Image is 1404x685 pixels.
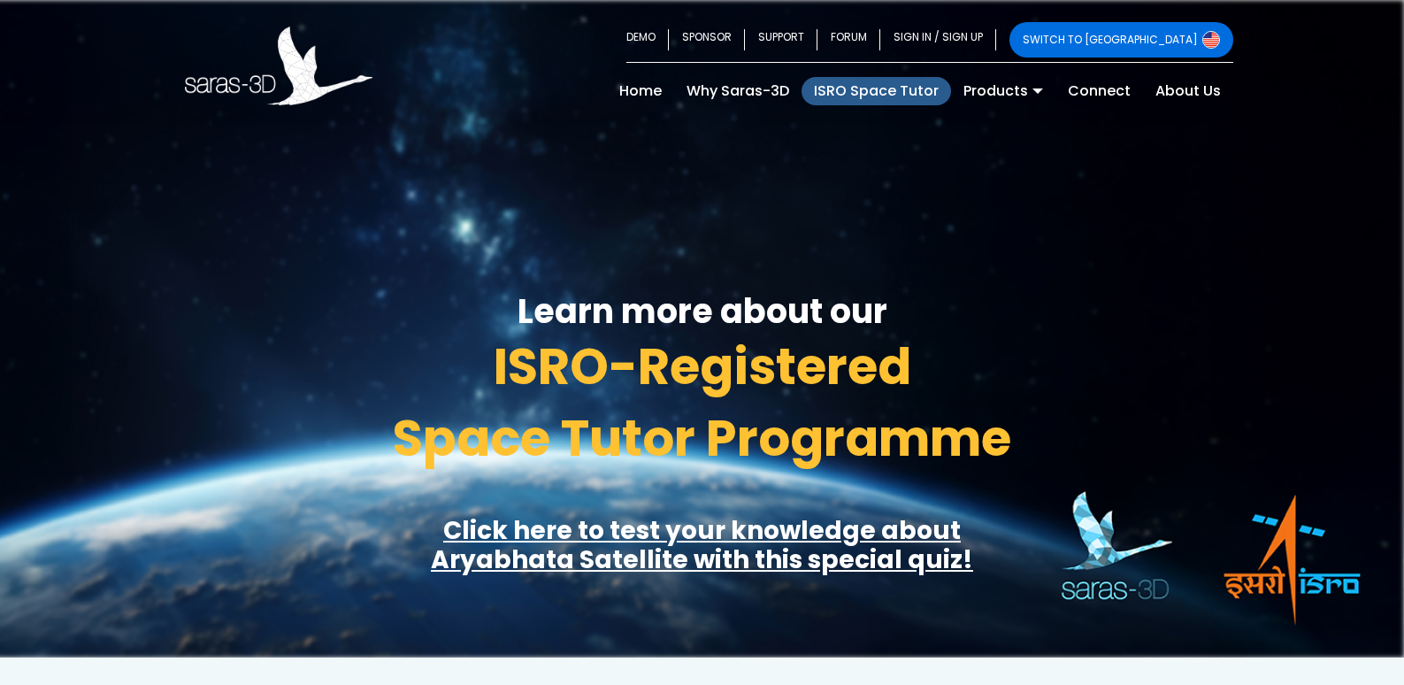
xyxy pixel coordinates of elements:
[431,513,973,578] a: Click here to test your knowledge aboutAryabhata Satellite with this special quiz!
[626,22,669,58] a: DEMO
[1055,77,1143,105] a: Connect
[745,22,817,58] a: SUPPORT
[607,77,674,105] a: Home
[185,295,1220,328] h3: Learn more about our
[185,27,373,105] img: Saras 3D
[817,22,880,58] a: FORUM
[880,22,996,58] a: SIGN IN / SIGN UP
[494,332,911,402] span: ISRO-Registered
[1009,22,1233,58] a: SWITCH TO [GEOGRAPHIC_DATA]
[669,22,745,58] a: SPONSOR
[802,77,951,105] a: ISRO Space Tutor
[1202,31,1220,49] img: Switch to USA
[1143,77,1233,105] a: About Us
[951,77,1055,105] a: Products
[674,77,802,105] a: Why Saras-3D
[393,404,1011,473] span: Space Tutor Programme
